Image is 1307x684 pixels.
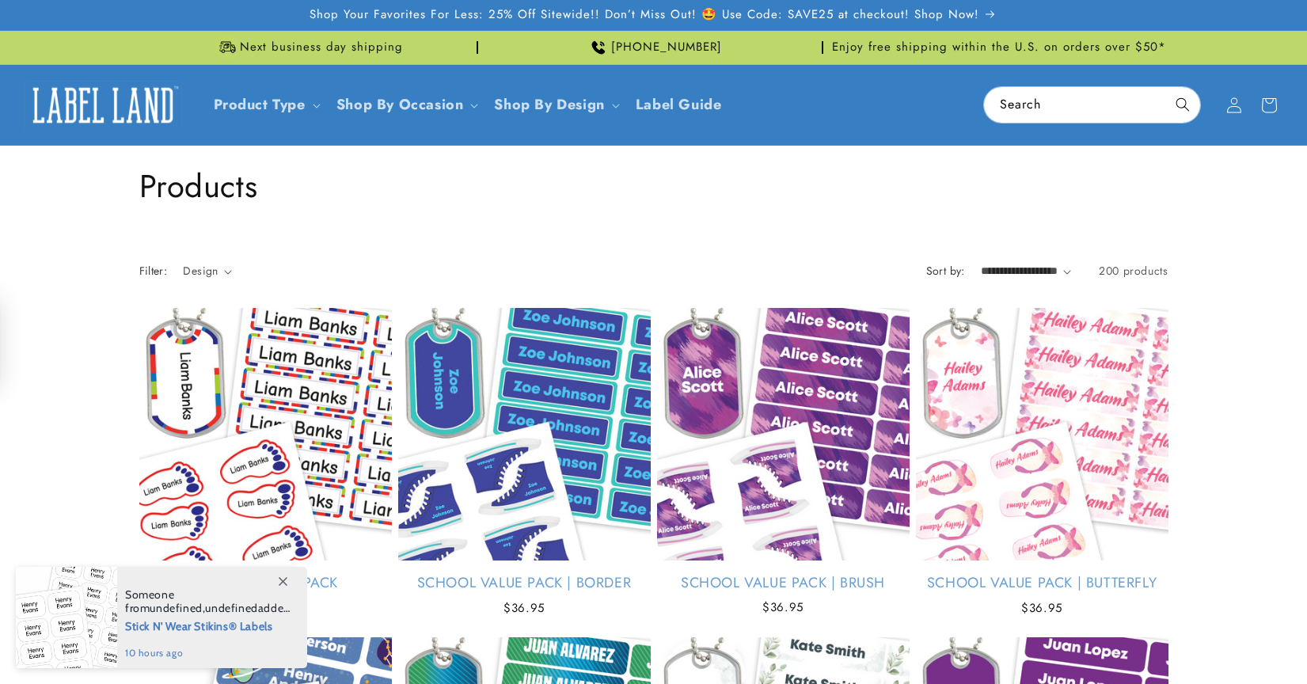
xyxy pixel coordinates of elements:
[484,31,823,64] div: Announcement
[139,31,478,64] div: Announcement
[1099,263,1168,279] span: 200 products
[150,601,202,615] span: undefined
[484,86,625,123] summary: Shop By Design
[183,263,218,279] span: Design
[926,263,965,279] label: Sort by:
[626,86,731,123] a: Label Guide
[214,94,306,115] a: Product Type
[18,74,188,135] a: Label Land
[205,601,257,615] span: undefined
[832,40,1166,55] span: Enjoy free shipping within the U.S. on orders over $50*
[398,574,651,592] a: School Value Pack | Border
[1165,87,1200,122] button: Search
[125,588,291,615] span: Someone from , added this product to their cart.
[830,31,1168,64] div: Announcement
[183,263,232,279] summary: Design (0 selected)
[139,165,1168,207] h1: Products
[24,81,182,130] img: Label Land
[336,96,464,114] span: Shop By Occasion
[611,40,722,55] span: [PHONE_NUMBER]
[916,574,1168,592] a: School Value Pack | Butterfly
[327,86,485,123] summary: Shop By Occasion
[204,86,327,123] summary: Product Type
[240,40,403,55] span: Next business day shipping
[636,96,722,114] span: Label Guide
[310,7,979,23] span: Shop Your Favorites For Less: 25% Off Sitewide!! Don’t Miss Out! 🤩 Use Code: SAVE25 at checkout! ...
[657,574,910,592] a: School Value Pack | Brush
[139,263,168,279] h2: Filter:
[494,94,604,115] a: Shop By Design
